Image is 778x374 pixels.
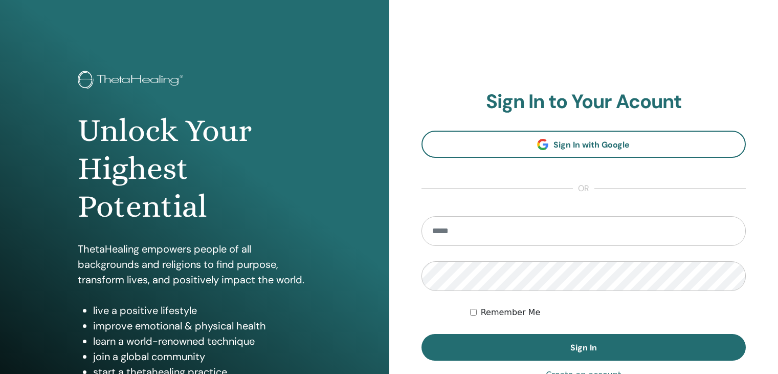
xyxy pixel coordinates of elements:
li: improve emotional & physical health [93,318,312,334]
li: join a global community [93,349,312,364]
div: Keep me authenticated indefinitely or until I manually logout [470,306,746,319]
span: or [573,182,594,195]
label: Remember Me [481,306,541,319]
li: learn a world-renowned technique [93,334,312,349]
p: ThetaHealing empowers people of all backgrounds and religions to find purpose, transform lives, a... [78,241,312,287]
a: Sign In with Google [421,131,746,158]
h2: Sign In to Your Acount [421,90,746,114]
span: Sign In [570,342,597,353]
button: Sign In [421,334,746,361]
li: live a positive lifestyle [93,303,312,318]
h1: Unlock Your Highest Potential [78,112,312,226]
span: Sign In with Google [553,139,630,150]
